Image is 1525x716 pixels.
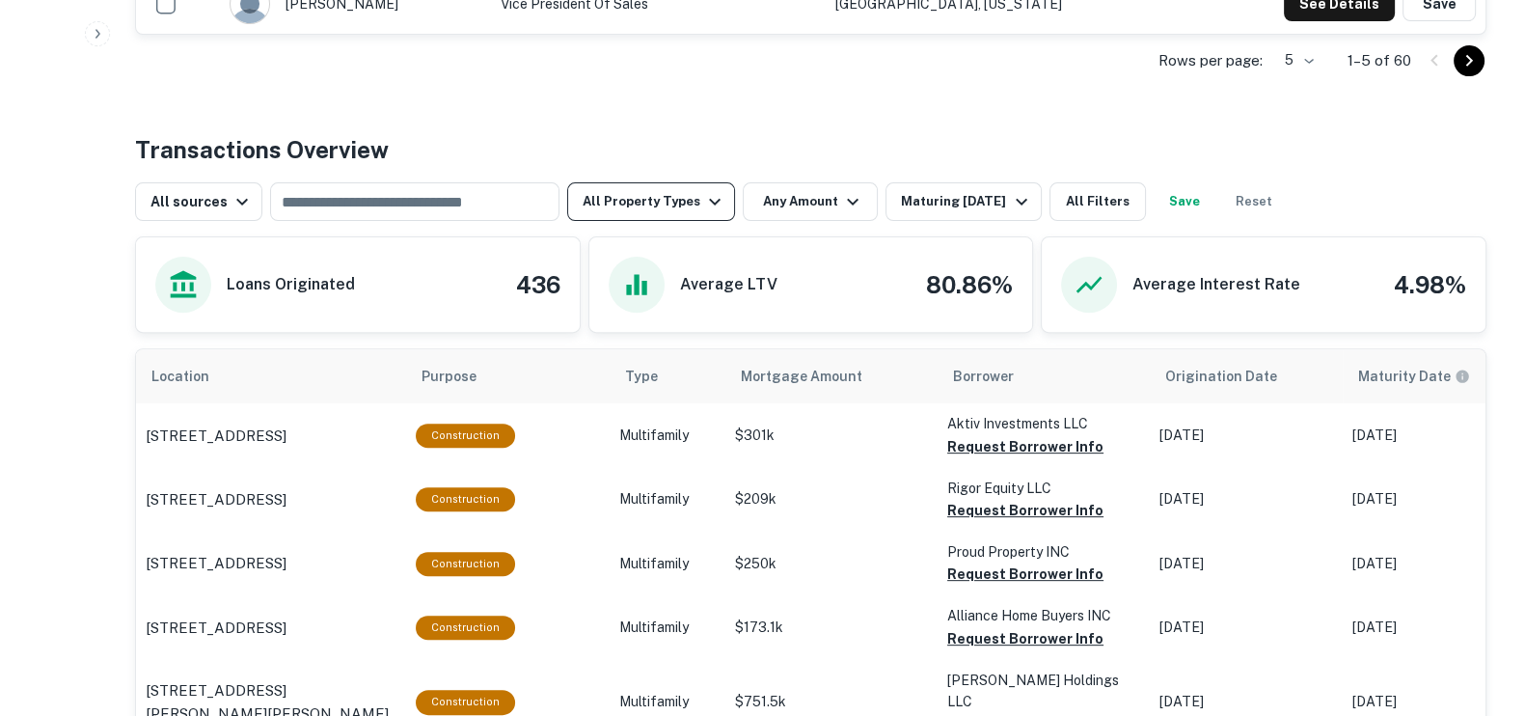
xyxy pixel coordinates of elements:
a: [STREET_ADDRESS] [146,552,396,575]
a: [STREET_ADDRESS] [146,488,396,511]
th: Borrower [938,349,1150,403]
button: Go to next page [1454,45,1484,76]
h6: Maturity Date [1358,366,1451,387]
p: $173.1k [735,618,928,638]
p: Multifamily [619,489,716,509]
button: Maturing [DATE] [885,182,1041,221]
div: This loan purpose was for construction [416,616,515,640]
p: $751.5k [735,692,928,712]
h6: Loans Originated [227,273,355,296]
button: Request Borrower Info [947,499,1103,522]
p: 1–5 of 60 [1348,49,1411,72]
th: Location [136,349,406,403]
p: [DATE] [1159,489,1333,509]
div: 5 [1270,46,1317,74]
a: [STREET_ADDRESS] [146,425,396,448]
p: [DATE] [1159,692,1333,712]
iframe: Chat Widget [1429,500,1525,592]
th: Origination Date [1150,349,1343,403]
button: Save your search to get updates of matches that match your search criteria. [1154,182,1215,221]
h6: Average Interest Rate [1132,273,1300,296]
p: $250k [735,554,928,574]
p: Rigor Equity LLC [947,478,1140,499]
p: [STREET_ADDRESS] [146,425,286,448]
span: Location [151,365,234,388]
span: Purpose [422,365,502,388]
p: $301k [735,426,928,446]
span: Maturity dates displayed may be estimated. Please contact the lender for the most accurate maturi... [1358,366,1495,387]
button: Reset [1223,182,1285,221]
button: All Property Types [567,182,735,221]
button: All Filters [1049,182,1146,221]
p: Multifamily [619,554,716,574]
div: This loan purpose was for construction [416,487,515,511]
button: Any Amount [743,182,878,221]
p: [STREET_ADDRESS] [146,617,286,640]
h4: 436 [516,267,560,302]
th: Purpose [406,349,610,403]
p: Multifamily [619,692,716,712]
p: [DATE] [1159,426,1333,446]
th: Type [610,349,725,403]
span: Borrower [953,365,1014,388]
p: [PERSON_NAME] Holdings LLC [947,670,1140,712]
button: All sources [135,182,262,221]
p: Multifamily [619,618,716,638]
div: Maturity dates displayed may be estimated. Please contact the lender for the most accurate maturi... [1358,366,1470,387]
th: Mortgage Amount [725,349,938,403]
h4: 4.98% [1394,267,1466,302]
p: [STREET_ADDRESS] [146,552,286,575]
h6: Average LTV [680,273,777,296]
p: [DATE] [1159,554,1333,574]
div: All sources [150,190,254,213]
p: Alliance Home Buyers INC [947,605,1140,626]
p: Proud Property INC [947,541,1140,563]
button: Request Borrower Info [947,563,1103,586]
div: This loan purpose was for construction [416,424,515,448]
a: [STREET_ADDRESS] [146,617,396,640]
p: $209k [735,489,928,509]
h4: 80.86% [926,267,1013,302]
p: [DATE] [1159,618,1333,638]
p: Aktiv Investments LLC [947,413,1140,434]
div: This loan purpose was for construction [416,552,515,576]
span: Mortgage Amount [741,365,887,388]
span: Origination Date [1165,365,1302,388]
button: Request Borrower Info [947,627,1103,650]
div: This loan purpose was for construction [416,690,515,714]
p: [STREET_ADDRESS] [146,488,286,511]
p: Rows per page: [1158,49,1263,72]
button: Request Borrower Info [947,435,1103,458]
span: Type [625,365,683,388]
p: Multifamily [619,426,716,446]
h4: Transactions Overview [135,132,389,167]
div: Maturing [DATE] [901,190,1032,213]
